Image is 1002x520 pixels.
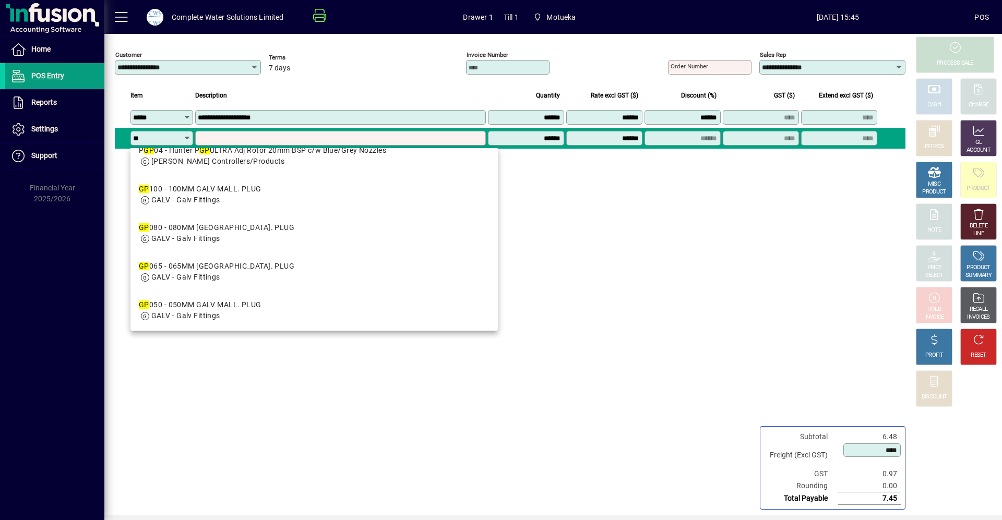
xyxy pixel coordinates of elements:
a: Support [5,143,104,169]
td: Freight (Excl GST) [765,443,838,468]
div: 065 - 065MM [GEOGRAPHIC_DATA]. PLUG [139,261,294,272]
mat-option: GP080 - 080MM GALV MALL. PLUG [130,214,498,252]
div: POS [974,9,989,26]
em: GP [139,223,149,232]
td: GST [765,468,838,480]
span: Rate excl GST ($) [591,90,638,101]
div: 100 - 100MM GALV MALL. PLUG [139,184,261,195]
span: Terms [269,54,331,61]
a: Settings [5,116,104,142]
em: GP [139,185,149,193]
div: 080 - 080MM [GEOGRAPHIC_DATA]. PLUG [139,222,294,233]
td: 7.45 [838,492,901,505]
mat-option: GP065 - 065MM GALV MALL. PLUG [130,252,498,291]
mat-label: Sales rep [760,51,786,58]
span: Discount (%) [681,90,717,101]
span: GALV - Galv Fittings [151,311,220,320]
span: Item [130,90,143,101]
em: GP [139,262,149,270]
div: Complete Water Solutions Limited [172,9,284,26]
a: Reports [5,90,104,116]
mat-label: Customer [115,51,142,58]
div: DISCOUNT [922,393,947,401]
span: Extend excl GST ($) [819,90,873,101]
div: PRODUCT [967,185,990,192]
span: GALV - Galv Fittings [151,234,220,243]
div: INVOICE [924,313,944,321]
td: 6.48 [838,431,901,443]
td: Subtotal [765,431,838,443]
div: MISC [928,180,940,188]
span: 7 days [269,64,290,72]
span: Drawer 1 [463,9,493,26]
div: HOLD [927,306,941,313]
a: Home [5,37,104,63]
div: CHARGE [969,101,989,109]
td: Rounding [765,480,838,492]
span: Motueka [546,9,576,26]
div: PROFIT [925,352,943,359]
mat-label: Order number [671,63,708,70]
mat-label: Invoice number [467,51,508,58]
div: CASH [927,101,941,109]
div: LINE [973,230,984,238]
span: Reports [31,98,57,106]
td: Total Payable [765,492,838,505]
div: NOTE [927,226,941,234]
div: PRODUCT [967,264,990,272]
span: Home [31,45,51,53]
em: GP [144,146,154,154]
div: ACCOUNT [967,147,991,154]
button: Profile [138,8,172,27]
mat-option: GP050 - 050MM GALV MALL. PLUG [130,291,498,330]
span: GALV - Galv Fittings [151,196,220,204]
span: GALV - Galv Fittings [151,273,220,281]
mat-option: GP100 - 100MM GALV MALL. PLUG [130,175,498,214]
div: RESET [971,352,986,359]
div: PRICE [927,264,941,272]
mat-option: PGP04 - Hunter PGP ULTRA Adj Rotor 20mm BSP c/w Blue/Grey Nozzles [130,137,498,175]
span: Till 1 [504,9,519,26]
div: P 04 - Hunter P ULTRA Adj Rotor 20mm BSP c/w Blue/Grey Nozzles [139,145,386,156]
td: 0.97 [838,468,901,480]
span: Quantity [536,90,560,101]
div: PRODUCT [922,188,946,196]
div: DELETE [970,222,987,230]
div: SUMMARY [965,272,992,280]
div: 050 - 050MM GALV MALL. PLUG [139,299,261,310]
span: Support [31,151,57,160]
div: PROCESS SALE [937,59,973,67]
span: POS Entry [31,71,64,80]
em: GP [199,146,210,154]
div: SELECT [925,272,944,280]
em: GP [139,300,149,309]
div: INVOICES [967,313,989,321]
span: [DATE] 15:45 [701,9,974,26]
span: GST ($) [774,90,795,101]
div: RECALL [970,306,988,313]
span: [PERSON_NAME] Controllers/Products [151,157,285,165]
span: Description [195,90,227,101]
div: GL [975,139,982,147]
span: Motueka [529,8,580,27]
div: EFTPOS [925,143,944,151]
span: Settings [31,125,58,133]
mat-option: GP032 - 032MM GALV MALL. PLUG [130,330,498,368]
td: 0.00 [838,480,901,492]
